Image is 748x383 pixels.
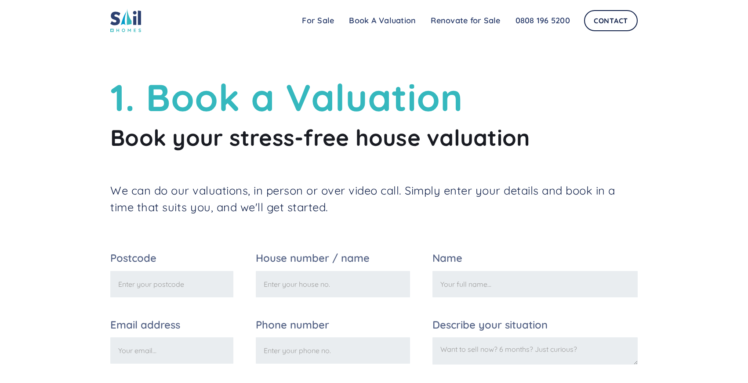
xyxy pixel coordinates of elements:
h1: 1. Book a Valuation [110,75,638,119]
p: We can do our valuations, in person or over video call. Simply enter your details and book in a t... [110,182,638,216]
label: Describe your situation [432,320,638,330]
img: sail home logo colored [110,9,141,32]
label: Phone number [256,320,410,330]
label: Postcode [110,253,233,264]
a: For Sale [294,12,341,29]
label: Name [432,253,638,264]
input: Your email... [110,337,233,364]
input: Enter your house no. [256,271,410,297]
a: Book A Valuation [341,12,423,29]
label: Email address [110,320,233,330]
input: Your full name... [432,271,638,297]
label: House number / name [256,253,410,264]
h2: Book your stress-free house valuation [110,124,638,152]
a: 0808 196 5200 [508,12,577,29]
a: Contact [584,10,638,31]
input: Enter your postcode [110,271,233,297]
a: Renovate for Sale [423,12,508,29]
input: Enter your phone no. [256,337,410,364]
